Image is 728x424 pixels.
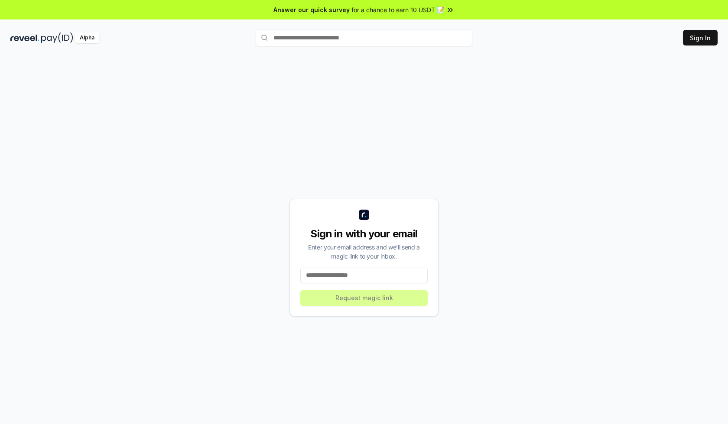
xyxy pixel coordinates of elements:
[41,32,73,43] img: pay_id
[300,243,428,261] div: Enter your email address and we’ll send a magic link to your inbox.
[359,210,369,220] img: logo_small
[300,227,428,241] div: Sign in with your email
[351,5,444,14] span: for a chance to earn 10 USDT 📝
[683,30,718,45] button: Sign In
[10,32,39,43] img: reveel_dark
[273,5,350,14] span: Answer our quick survey
[75,32,99,43] div: Alpha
